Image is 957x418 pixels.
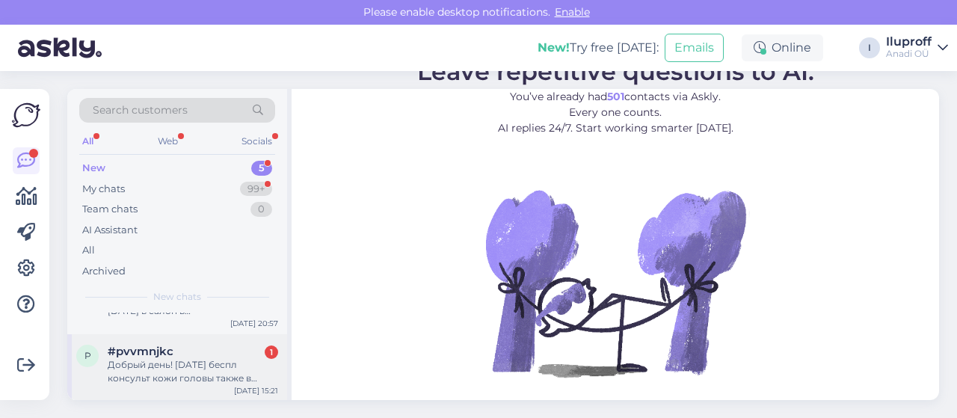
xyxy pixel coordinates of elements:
div: My chats [82,182,125,197]
img: No Chat active [481,148,750,417]
span: #pvvmnjkc [108,345,173,358]
div: All [82,243,95,258]
span: Leave repetitive questions to AI. [417,57,814,86]
div: [DATE] 20:57 [230,318,278,329]
div: 5 [251,161,272,176]
div: Web [155,132,181,151]
div: Try free [DATE]: [538,39,659,57]
div: I [859,37,880,58]
div: 99+ [240,182,272,197]
div: 1 [265,345,278,359]
img: Askly Logo [12,101,40,129]
span: Search customers [93,102,188,118]
div: 0 [250,202,272,217]
div: All [79,132,96,151]
b: 501 [607,90,624,103]
div: Team chats [82,202,138,217]
div: New [82,161,105,176]
div: Добрый день! [DATE] беспл консульт кожи головы также в салоне в Каубамая? [108,358,278,385]
p: You’ve already had contacts via Askly. Every one counts. AI replies 24/7. Start working smarter [... [417,89,814,136]
button: Emails [665,34,724,62]
div: AI Assistant [82,223,138,238]
div: Socials [239,132,275,151]
div: Anadi OÜ [886,48,932,60]
span: New chats [153,290,201,304]
span: p [84,350,91,361]
div: [DATE] 15:21 [234,385,278,396]
a: IluproffAnadi OÜ [886,36,948,60]
div: Archived [82,264,126,279]
span: Enable [550,5,594,19]
b: New! [538,40,570,55]
div: Online [742,34,823,61]
div: Iluproff [886,36,932,48]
